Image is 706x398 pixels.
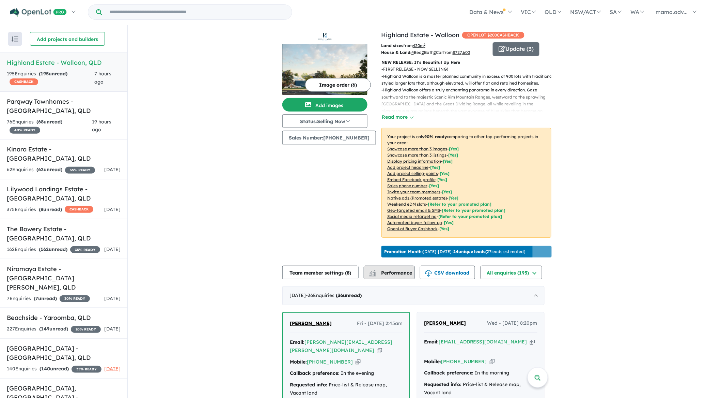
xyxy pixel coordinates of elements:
[104,166,121,173] span: [DATE]
[384,249,525,255] p: [DATE] - [DATE] - ( 27 leads estimated)
[7,118,92,134] div: 76 Enquir ies
[356,358,361,366] button: Copy
[290,359,307,365] strong: Mobile:
[387,214,437,219] u: Social media retargeting
[39,326,68,332] strong: ( unread)
[94,71,111,85] span: 7 hours ago
[290,382,327,388] strong: Requested info:
[72,366,101,373] span: 35 % READY
[103,5,291,19] input: Try estate name, suburb, builder or developer
[442,189,452,194] span: [ Yes ]
[462,32,524,39] span: OPENLOT $ 200 CASHBACK
[381,113,413,121] button: Read more
[39,206,62,212] strong: ( unread)
[490,358,495,365] button: Copy
[7,264,121,292] h5: Niramaya Estate - [GEOGRAPHIC_DATA][PERSON_NAME] , QLD
[7,70,94,86] div: 195 Enquir ies
[438,214,502,219] span: [Refer to your promoted plan]
[481,266,542,279] button: All enquiries (195)
[307,359,353,365] a: [PHONE_NUMBER]
[387,152,446,158] u: Showcase more than 3 listings
[36,119,62,125] strong: ( unread)
[422,50,424,55] u: 2
[7,344,121,362] h5: [GEOGRAPHIC_DATA] - [GEOGRAPHIC_DATA] , QLD
[487,319,537,327] span: Wed - [DATE] 8:20pm
[387,189,440,194] u: Invite your team members
[424,369,537,377] div: In the morning
[453,50,470,55] u: $ 727,600
[290,339,392,353] a: [PERSON_NAME][EMAIL_ADDRESS][PERSON_NAME][DOMAIN_NAME]
[290,381,403,397] div: Price-list & Release map, Vacant land
[290,320,332,328] a: [PERSON_NAME]
[290,339,304,345] strong: Email:
[40,366,69,372] strong: ( unread)
[104,206,121,212] span: [DATE]
[285,33,365,41] img: Highland Estate - Walloon Logo
[7,246,100,254] div: 162 Enquir ies
[7,58,121,67] h5: Highland Estate - Walloon , QLD
[336,292,362,298] strong: ( unread)
[381,31,459,39] a: Highland Estate - Walloon
[7,185,121,203] h5: Lilywood Landings Estate - [GEOGRAPHIC_DATA] , QLD
[7,206,93,214] div: 375 Enquir ies
[60,295,90,302] span: 30 % READY
[290,320,332,326] span: [PERSON_NAME]
[282,114,367,128] button: Status:Selling Now
[381,128,551,238] p: Your project is only comparing to other top-performing projects in your area: - - - - - - - - - -...
[7,166,95,174] div: 62 Enquir ies
[493,42,539,56] button: Update (3)
[38,119,44,125] span: 68
[12,36,18,42] img: sort.svg
[35,295,38,301] span: 7
[290,369,403,378] div: In the evening
[41,206,43,212] span: 8
[424,339,439,345] strong: Email:
[425,270,432,277] img: download icon
[437,177,447,182] span: [ Yes ]
[381,43,403,48] b: Land sizes
[424,381,537,397] div: Price-list & Release map, Vacant land
[429,183,439,188] span: [ Yes ]
[39,71,67,77] strong: ( unread)
[36,166,62,173] strong: ( unread)
[387,183,427,188] u: Sales phone number
[364,266,415,279] button: Performance
[282,44,367,95] img: Highland Estate - Walloon
[306,292,362,298] span: - 36 Enquir ies
[305,78,371,92] button: Image order (6)
[439,339,527,345] a: [EMAIL_ADDRESS][DOMAIN_NAME]
[70,246,100,253] span: 35 % READY
[387,220,442,225] u: Automated buyer follow-up
[41,246,49,252] span: 162
[387,171,438,176] u: Add project selling-points
[530,338,535,345] button: Copy
[387,208,440,213] u: Geo-targeted email & SMS
[10,8,67,17] img: Openlot PRO Logo White
[7,224,121,243] h5: The Bowery Estate - [GEOGRAPHIC_DATA] , QLD
[439,226,449,231] span: [Yes]
[282,131,376,145] button: Sales Number:[PHONE_NUMBER]
[420,266,475,279] button: CSV download
[7,295,90,303] div: 7 Enquir ies
[381,59,551,66] p: NEW RELEASE: It's Beautiful Up Here
[381,87,557,121] p: - Highland Walloon offers a truly enchanting panorama in every direction. Gaze southward to the m...
[41,326,49,332] span: 149
[381,66,557,73] p: - FIRST RELEASE - NOW SELLING!
[424,319,466,327] a: [PERSON_NAME]
[30,32,105,46] button: Add projects and builders
[424,134,447,139] b: 90 % ready
[387,195,447,201] u: Native ads (Promoted estate)
[434,50,436,55] u: 2
[453,249,486,254] b: 24 unique leads
[7,145,121,163] h5: Kinara Estate - [GEOGRAPHIC_DATA] , QLD
[656,9,688,15] span: mama.adv...
[424,320,466,326] span: [PERSON_NAME]
[7,97,121,115] h5: Parqway Townhomes - [GEOGRAPHIC_DATA] , QLD
[387,202,426,207] u: Weekend eDM slots
[370,270,412,276] span: Performance
[441,358,487,365] a: [PHONE_NUMBER]
[282,30,367,95] a: Highland Estate - Walloon LogoHighland Estate - Walloon
[424,381,461,387] strong: Requested info:
[38,166,44,173] span: 62
[428,202,492,207] span: [Refer to your promoted plan]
